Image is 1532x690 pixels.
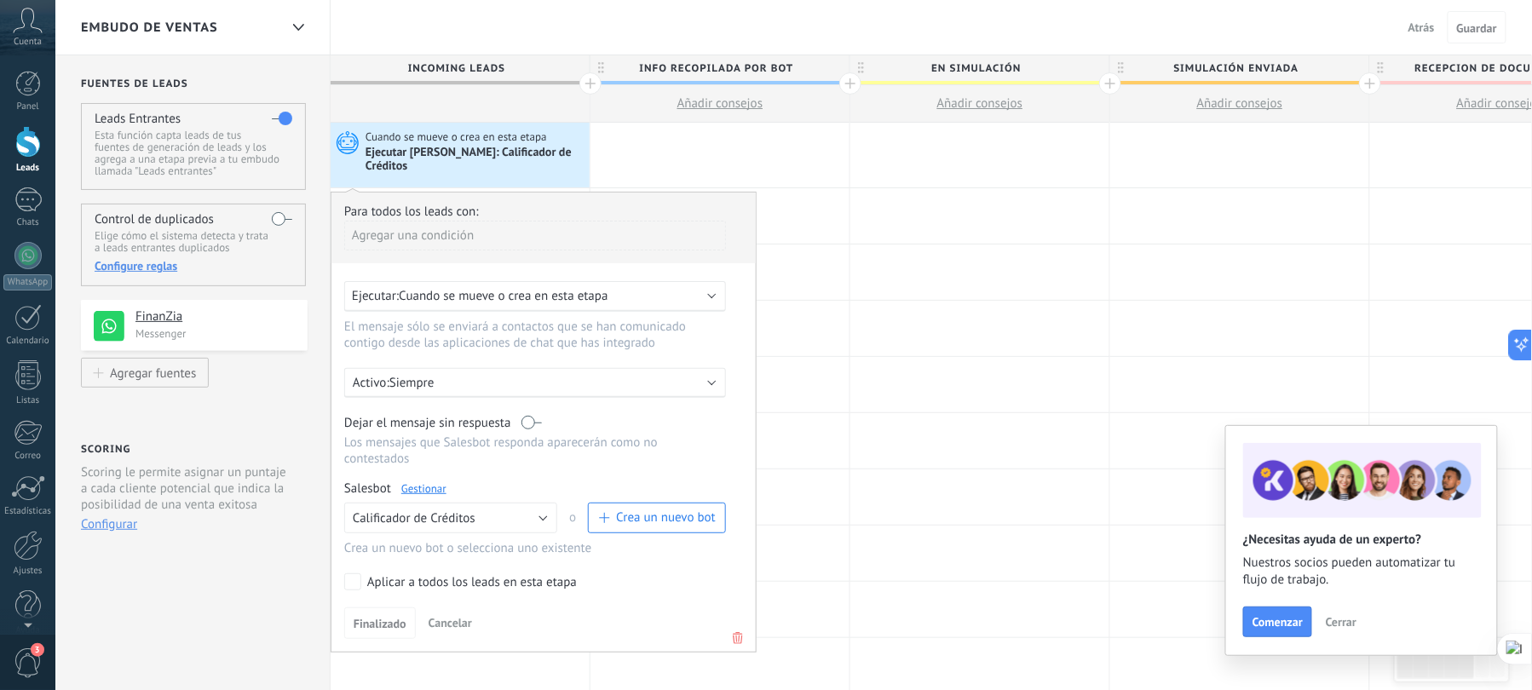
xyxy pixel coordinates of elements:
div: Ejecutar [PERSON_NAME]: Calificador de Créditos [366,146,585,175]
span: Finalizado [354,618,406,630]
div: Incoming leads [331,55,590,81]
span: Crea un nuevo bot [616,509,716,526]
span: Cuenta [14,37,42,48]
span: Añadir consejos [937,95,1023,112]
h4: Leads Entrantes [95,111,181,127]
button: Añadir consejos [850,85,1109,122]
span: Dejar el mensaje sin respuesta [344,415,511,431]
button: Calificador de Créditos [344,503,557,533]
span: Simulación Enviada [1110,55,1361,82]
button: Guardar [1448,11,1506,43]
div: Aplicar a todos los leads en esta etapa [367,574,577,591]
button: Cancelar [422,610,479,635]
span: 3 [31,643,44,657]
button: Añadir consejos [1110,85,1369,122]
div: Chats [3,217,53,228]
button: Agregar fuentes [81,358,209,388]
span: En Simulación [850,55,1101,82]
span: Cancelar [429,615,472,630]
div: Agregar fuentes [110,365,196,380]
span: Atrás [1408,20,1435,35]
p: Siempre [389,375,688,391]
span: Embudo de ventas [81,20,218,36]
span: Activo: [353,375,389,391]
span: Comenzar [1253,616,1303,628]
span: Guardar [1457,22,1497,34]
button: Atrás [1402,14,1442,40]
div: Simulación Enviada [1110,55,1369,81]
span: Nuestros socios pueden automatizar tu flujo de trabajo. [1243,555,1480,589]
div: Para todos los leads con: [344,204,743,220]
p: Messenger [135,326,297,341]
button: Crea un nuevo bot [588,503,726,533]
div: Ajustes [3,566,53,577]
a: Gestionar [401,481,446,496]
div: Agregar una condición [344,221,726,250]
span: Añadir consejos [1197,95,1283,112]
div: Panel [3,101,53,112]
span: o [557,503,588,533]
span: Cuando se mueve o crea en esta etapa [366,129,550,145]
div: Crea un nuevo bot o selecciona uno existente [344,540,726,556]
p: Esta función capta leads de tus fuentes de generación de leads y los agrega a una etapa previa a ... [95,129,291,177]
div: En Simulación [850,55,1109,81]
div: Configure reglas [95,258,291,273]
h2: ¿Necesitas ayuda de un experto? [1243,532,1480,548]
p: El mensaje sólo se enviará a contactos que se han comunicado contigo desde las aplicaciones de ch... [344,319,709,351]
p: Los mensajes que Salesbot responda aparecerán como no contestados [344,434,726,467]
div: Listas [3,395,53,406]
h4: FinanZia [135,308,295,325]
button: Finalizado [344,607,416,640]
div: Embudo de ventas [284,11,313,44]
div: Salesbot [344,480,726,497]
div: Calendario [3,336,53,347]
div: Correo [3,451,53,462]
p: Elige cómo el sistema detecta y trata a leads entrantes duplicados [95,230,291,254]
span: Info Recopilada por Bot [590,55,841,82]
div: Info Recopilada por Bot [590,55,850,81]
h2: Fuentes de leads [81,78,308,90]
button: Añadir consejos [590,85,850,122]
span: Calificador de Créditos [353,510,475,526]
div: Leads [3,163,53,174]
span: Cuando se mueve o crea en esta etapa [399,288,608,304]
span: Añadir consejos [677,95,763,112]
div: WhatsApp [3,274,52,290]
span: Cerrar [1326,616,1356,628]
span: Incoming leads [331,55,581,82]
span: Ejecutar: [352,288,399,304]
p: Scoring le permite asignar un puntaje a cada cliente potencial que indica la posibilidad de una v... [81,464,293,513]
div: Estadísticas [3,506,53,517]
button: Cerrar [1318,609,1364,635]
button: Configurar [81,516,137,532]
h4: Control de duplicados [95,211,214,227]
button: Comenzar [1243,607,1312,637]
h2: Scoring [81,443,130,456]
